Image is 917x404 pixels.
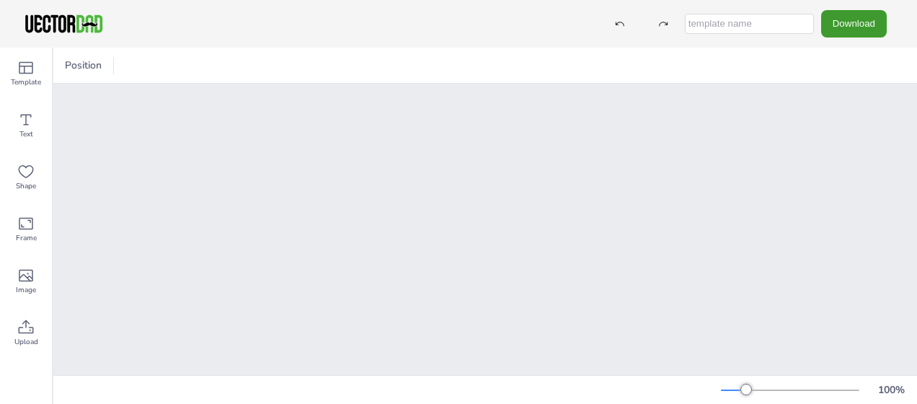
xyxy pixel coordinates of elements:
[23,13,105,35] img: VectorDad-1.png
[14,336,38,348] span: Upload
[16,284,36,296] span: Image
[874,383,908,397] div: 100 %
[19,128,33,140] span: Text
[685,14,814,34] input: template name
[821,10,887,37] button: Download
[16,180,36,192] span: Shape
[11,76,41,88] span: Template
[62,58,105,72] span: Position
[16,232,37,244] span: Frame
